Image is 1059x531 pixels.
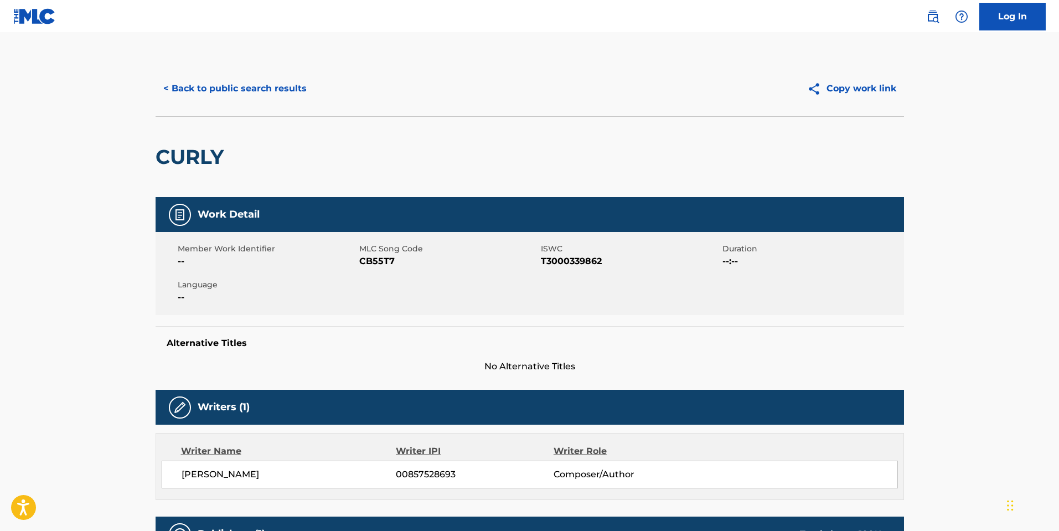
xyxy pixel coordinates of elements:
span: T3000339862 [541,255,720,268]
iframe: Chat Widget [1004,478,1059,531]
h5: Alternative Titles [167,338,893,349]
span: ISWC [541,243,720,255]
a: Log In [979,3,1046,30]
span: Composer/Author [554,468,697,481]
h5: Writers (1) [198,401,250,414]
h2: CURLY [156,145,229,169]
a: Public Search [922,6,944,28]
span: Language [178,279,357,291]
span: 00857528693 [396,468,553,481]
div: Writer Name [181,445,396,458]
div: Drag [1007,489,1014,522]
div: Writer IPI [396,445,554,458]
span: [PERSON_NAME] [182,468,396,481]
img: search [926,10,939,23]
button: Copy work link [799,75,904,102]
img: Writers [173,401,187,414]
span: -- [178,291,357,304]
span: No Alternative Titles [156,360,904,373]
div: Help [950,6,973,28]
span: -- [178,255,357,268]
img: Work Detail [173,208,187,221]
button: < Back to public search results [156,75,314,102]
img: help [955,10,968,23]
span: --:-- [722,255,901,268]
span: Duration [722,243,901,255]
span: Member Work Identifier [178,243,357,255]
img: Copy work link [807,82,826,96]
h5: Work Detail [198,208,260,221]
img: MLC Logo [13,8,56,24]
div: Writer Role [554,445,697,458]
span: CB55T7 [359,255,538,268]
span: MLC Song Code [359,243,538,255]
